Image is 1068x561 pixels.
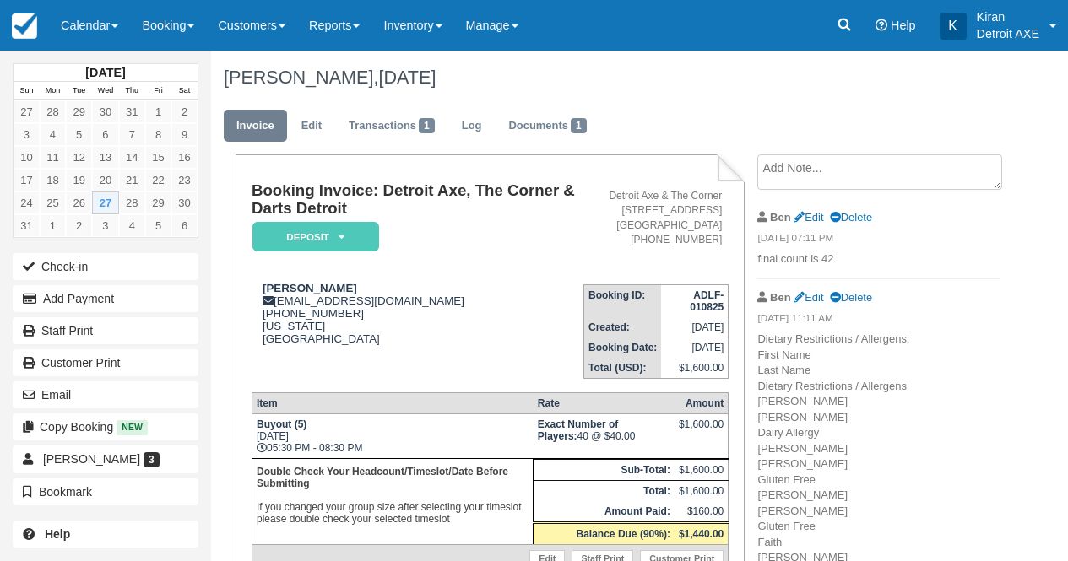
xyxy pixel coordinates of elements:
[66,146,92,169] a: 12
[590,189,722,247] address: Detroit Axe & The Corner [STREET_ADDRESS] [GEOGRAPHIC_DATA] [PHONE_NUMBER]
[794,211,823,224] a: Edit
[145,169,171,191] a: 22
[224,110,287,143] a: Invoice
[252,282,583,345] div: [EMAIL_ADDRESS][DOMAIN_NAME] [PHONE_NUMBER] [US_STATE] [GEOGRAPHIC_DATA]
[14,214,40,237] a: 31
[40,214,66,237] a: 1
[171,100,198,123] a: 2
[940,13,967,40] div: K
[40,169,66,191] a: 18
[496,110,599,143] a: Documents1
[119,214,145,237] a: 4
[14,123,40,146] a: 3
[675,392,729,413] th: Amount
[534,522,675,544] th: Balance Due (90%):
[92,100,118,123] a: 30
[92,214,118,237] a: 3
[977,8,1039,25] p: Kiran
[66,214,92,237] a: 2
[534,413,675,458] td: 40 @ $40.00
[977,25,1039,42] p: Detroit AXE
[571,118,587,133] span: 1
[891,19,916,32] span: Help
[145,100,171,123] a: 1
[171,169,198,191] a: 23
[257,418,306,430] strong: Buyout (5)
[144,452,160,467] span: 3
[584,317,662,337] th: Created:
[40,191,66,214] a: 25
[92,169,118,191] a: 20
[770,291,790,304] strong: Ben
[661,337,728,358] td: [DATE]
[675,501,729,523] td: $160.00
[224,67,1000,88] h1: [PERSON_NAME],
[119,123,145,146] a: 7
[145,214,171,237] a: 5
[534,392,675,413] th: Rate
[534,459,675,480] th: Sub-Total:
[252,182,583,217] h1: Booking Invoice: Detroit Axe, The Corner & Darts Detroit
[690,289,724,313] strong: ADLF-010825
[830,291,872,304] a: Delete
[584,337,662,358] th: Booking Date:
[14,146,40,169] a: 10
[145,191,171,214] a: 29
[92,146,118,169] a: 13
[119,191,145,214] a: 28
[43,452,140,466] span: [PERSON_NAME]
[14,191,40,214] a: 24
[336,110,447,143] a: Transactions1
[757,311,999,330] em: [DATE] 11:11 AM
[145,146,171,169] a: 15
[538,418,618,442] strong: Exact Number of Players
[66,82,92,100] th: Tue
[13,478,198,505] button: Bookmark
[257,463,529,527] p: If you changed your group size after selecting your timeslot, please double check your selected t...
[119,169,145,191] a: 21
[117,420,148,434] span: New
[92,191,118,214] a: 27
[876,19,887,31] i: Help
[13,253,198,280] button: Check-in
[534,480,675,501] th: Total:
[13,445,198,472] a: [PERSON_NAME] 3
[252,222,379,251] em: Deposit
[40,100,66,123] a: 28
[40,123,66,146] a: 4
[794,291,823,304] a: Edit
[252,392,533,413] th: Item
[378,67,436,88] span: [DATE]
[145,82,171,100] th: Fri
[171,82,198,100] th: Sat
[675,480,729,501] td: $1,600.00
[289,110,334,143] a: Edit
[14,82,40,100] th: Sun
[145,123,171,146] a: 8
[257,466,508,489] b: Double Check Your Headcount/Timeslot/Date Before Submitting
[40,146,66,169] a: 11
[830,211,872,224] a: Delete
[119,82,145,100] th: Thu
[119,146,145,169] a: 14
[66,191,92,214] a: 26
[66,169,92,191] a: 19
[45,527,70,541] b: Help
[14,100,40,123] a: 27
[40,82,66,100] th: Mon
[13,413,198,440] button: Copy Booking New
[171,123,198,146] a: 9
[171,214,198,237] a: 6
[66,100,92,123] a: 29
[119,100,145,123] a: 31
[92,82,118,100] th: Wed
[757,231,999,250] em: [DATE] 07:11 PM
[171,191,198,214] a: 30
[171,146,198,169] a: 16
[12,13,37,39] img: checkfront-main-nav-mini-logo.png
[13,317,198,344] a: Staff Print
[13,285,198,312] button: Add Payment
[92,123,118,146] a: 6
[419,118,435,133] span: 1
[252,413,533,458] td: [DATE] 05:30 PM - 08:30 PM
